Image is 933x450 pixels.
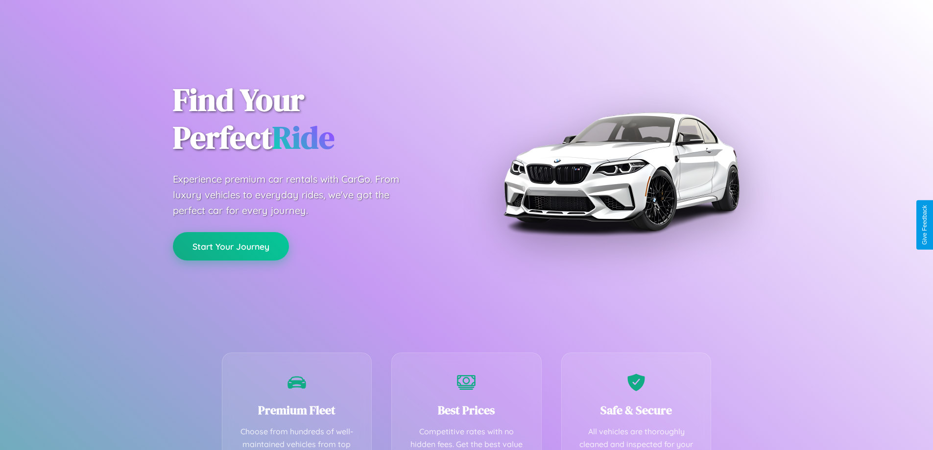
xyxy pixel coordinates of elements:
div: Give Feedback [921,205,928,245]
button: Start Your Journey [173,232,289,261]
span: Ride [272,116,335,159]
img: Premium BMW car rental vehicle [499,49,743,294]
h3: Premium Fleet [237,402,357,418]
p: Experience premium car rentals with CarGo. From luxury vehicles to everyday rides, we've got the ... [173,171,418,218]
h3: Best Prices [407,402,526,418]
h1: Find Your Perfect [173,81,452,157]
h3: Safe & Secure [576,402,696,418]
